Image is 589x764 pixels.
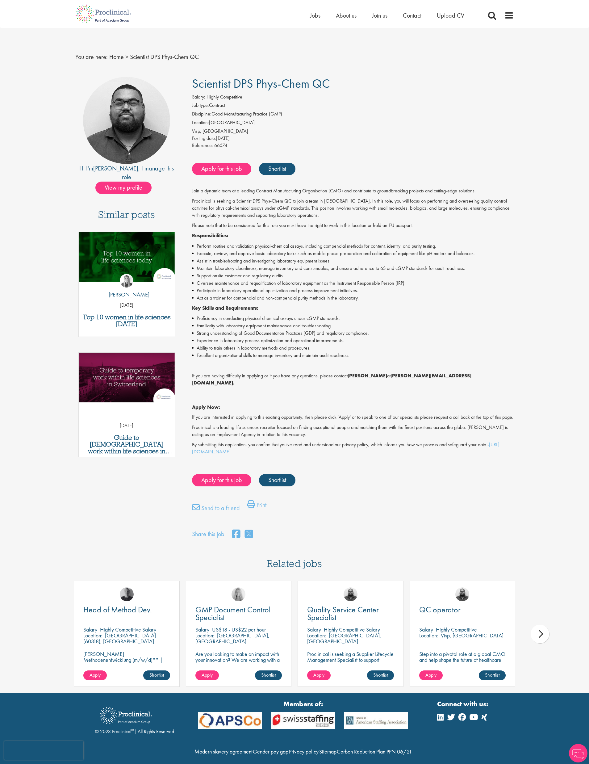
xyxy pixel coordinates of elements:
[83,670,107,680] a: Apply
[192,198,514,219] p: Proclinical is seeking a Scientist DPS Phys-Chem QC to join a team in [GEOGRAPHIC_DATA]. In this ...
[569,744,587,762] img: Chatbot
[307,604,379,623] span: Quality Service Center Specialist
[195,606,282,621] a: GMP Document Control Specialist
[143,670,170,680] a: Shortlist
[455,587,469,601] img: Ashley Bennett
[247,500,266,513] a: Print
[436,626,477,633] p: Highly Competitive
[192,94,205,101] label: Salary:
[93,164,138,172] a: [PERSON_NAME]
[79,353,175,407] a: Link to a post
[104,291,149,299] p: [PERSON_NAME]
[324,626,380,633] p: Highly Competitive Salary
[419,651,506,669] p: Step into a pivotal role at a global CMO and help shape the future of healthcare manufacturing.
[192,279,514,287] li: Oversee maintenance and requalification of laboratory equipment as the Instrument Responsible Per...
[95,183,158,191] a: View my profile
[79,232,175,282] img: Top 10 women in life sciences today
[192,135,216,141] span: Posting date:
[419,606,506,614] a: QC operator
[245,528,253,541] a: share on twitter
[192,287,514,294] li: Participate in laboratory operational optimization and process improvement initiatives.
[83,651,170,680] p: [PERSON_NAME] Methodenentwicklung (m/w/d)** | Dauerhaft | Biowissenschaften | [GEOGRAPHIC_DATA] (...
[195,651,282,680] p: Are you looking to make an impact with your innovation? We are working with a well-established ph...
[192,352,514,359] li: Excellent organizational skills to manage inventory and maintain audit readiness.
[202,672,213,678] span: Apply
[255,670,282,680] a: Shortlist
[79,302,175,309] p: [DATE]
[192,344,514,352] li: Ability to train others in laboratory methods and procedures.
[307,670,331,680] a: Apply
[192,272,514,279] li: Support onsite customer and regulatory audits.
[192,322,514,330] li: Familiarity with laboratory equipment maintenance and troubleshooting.
[195,632,214,639] span: Location:
[95,702,174,735] div: © 2023 Proclinical | All Rights Reserved
[212,626,266,633] p: US$18 - US$22 per hour
[192,441,499,455] a: [URL][DOMAIN_NAME]
[192,119,209,126] label: Location:
[192,242,514,250] li: Perform routine and validation physical-chemical assays, including compendial methods for content...
[344,587,357,601] img: Ashley Bennett
[419,670,443,680] a: Apply
[192,337,514,344] li: Experience in laboratory process optimization and operational improvements.
[313,672,324,678] span: Apply
[109,53,124,61] a: breadcrumb link
[192,111,514,119] li: Good Manufacturing Practice (GMP)
[267,712,340,729] img: APSCo
[83,604,152,615] span: Head of Method Dev.
[83,77,170,164] img: imeage of recruiter Ashley Bennett
[192,135,514,142] div: [DATE]
[192,265,514,272] li: Maintain laboratory cleanliness, manage inventory and consumables, and ensure adherence to 6S and...
[307,606,394,621] a: Quality Service Center Specialist
[82,314,172,327] a: Top 10 women in life sciences [DATE]
[195,632,269,645] p: [GEOGRAPHIC_DATA], [GEOGRAPHIC_DATA]
[425,672,437,678] span: Apply
[198,699,408,709] strong: Members of:
[98,209,155,224] h3: Similar posts
[419,604,461,615] span: QC operator
[419,626,433,633] span: Salary
[319,748,336,755] a: Sitemap
[192,530,224,539] label: Share this job
[95,703,157,728] img: Proclinical Recruitment
[131,728,134,733] sup: ®
[437,11,464,19] a: Upload CV
[192,305,258,311] strong: Key Skills and Requirements:
[310,11,320,19] a: Jobs
[192,294,514,302] li: Act as a trainer for compendial and non-compendial purity methods in the laboratory.
[192,441,514,455] p: By submitting this application, you confirm that you've read and understood our privacy policy, w...
[307,632,381,645] p: [GEOGRAPHIC_DATA], [GEOGRAPHIC_DATA]
[437,699,490,709] strong: Connect with us:
[120,587,134,601] img: Felix Zimmer
[79,232,175,287] a: Link to a post
[75,53,108,61] span: You are here:
[232,587,245,601] img: Shannon Briggs
[192,404,220,410] strong: Apply Now:
[192,372,514,387] p: If you are having difficulty in applying or if you have any questions, please contact at
[83,626,97,633] span: Salary
[194,748,253,755] a: Modern slavery agreement
[192,257,514,265] li: Assist in troubleshooting and investigating laboratory equipment issues.
[95,182,152,194] span: View my profile
[367,670,394,680] a: Shortlist
[192,187,514,195] p: Join a dynamic team at a leading Contract Manufacturing Organisation (CMO) and contribute to grou...
[372,11,387,19] span: Join us
[82,434,172,455] h3: Guide to [DEMOGRAPHIC_DATA] work within life sciences in [GEOGRAPHIC_DATA]
[253,748,288,755] a: Gender pay gap
[192,330,514,337] li: Strong understanding of Good Documentation Practices (GDP) and regulatory compliance.
[100,626,156,633] p: Highly Competitive Salary
[192,503,240,516] a: Send to a friend
[192,372,471,386] strong: [PERSON_NAME][EMAIL_ADDRESS][DOMAIN_NAME].
[192,76,330,91] span: Scientist DPS Phys-Chem QC
[192,119,514,128] li: [GEOGRAPHIC_DATA]
[83,632,156,645] p: [GEOGRAPHIC_DATA] (60318), [GEOGRAPHIC_DATA]
[195,670,219,680] a: Apply
[267,543,322,573] h3: Related jobs
[90,672,101,678] span: Apply
[232,528,240,541] a: share on facebook
[125,53,128,61] span: >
